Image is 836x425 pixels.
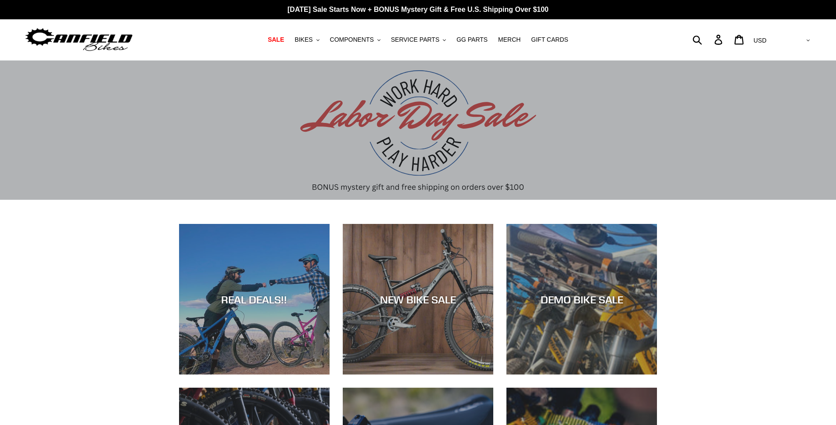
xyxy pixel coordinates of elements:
span: GG PARTS [456,36,488,43]
a: DEMO BIKE SALE [506,224,657,375]
a: REAL DEALS!! [179,224,330,375]
button: COMPONENTS [326,34,385,46]
span: COMPONENTS [330,36,374,43]
a: SALE [263,34,288,46]
span: SERVICE PARTS [391,36,439,43]
div: REAL DEALS!! [179,293,330,306]
button: BIKES [290,34,323,46]
span: SALE [268,36,284,43]
a: GG PARTS [452,34,492,46]
div: NEW BIKE SALE [343,293,493,306]
a: NEW BIKE SALE [343,224,493,375]
span: GIFT CARDS [531,36,568,43]
input: Search [697,30,720,49]
a: MERCH [494,34,525,46]
span: MERCH [498,36,520,43]
button: SERVICE PARTS [387,34,450,46]
img: Canfield Bikes [24,26,134,54]
span: BIKES [294,36,312,43]
a: GIFT CARDS [527,34,573,46]
div: DEMO BIKE SALE [506,293,657,306]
